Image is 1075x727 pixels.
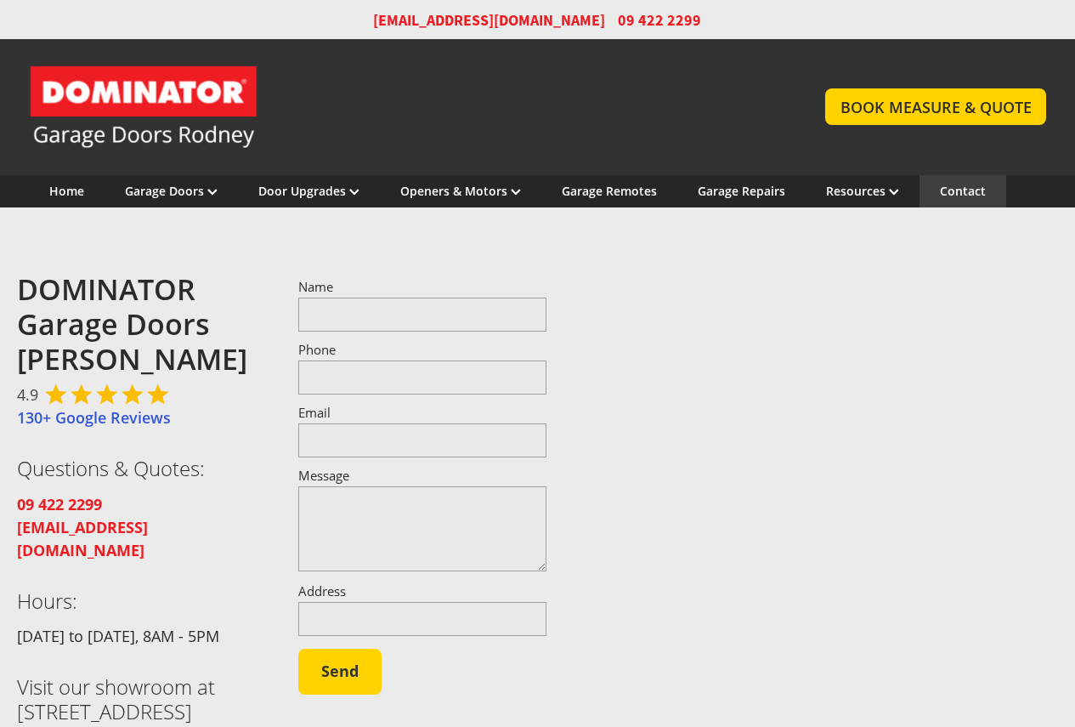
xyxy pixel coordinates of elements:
label: Name [298,281,546,293]
label: Message [298,469,546,482]
a: Garage Door and Secure Access Solutions homepage [29,65,791,150]
a: Openers & Motors [400,183,521,199]
a: 09 422 2299 [17,494,102,514]
h3: Questions & Quotes: [17,457,264,481]
a: Door Upgrades [258,183,359,199]
label: Email [298,406,546,419]
div: Rated 4.9 out of 5, [45,383,173,406]
a: [EMAIL_ADDRESS][DOMAIN_NAME] [373,10,605,31]
button: Send [298,649,382,695]
label: Address [298,585,546,598]
span: 09 422 2299 [618,10,701,31]
p: [DATE] to [DATE], 8AM - 5PM [17,625,264,648]
a: BOOK MEASURE & QUOTE [825,88,1045,125]
a: Contact [940,183,986,199]
a: Home [49,183,84,199]
a: Garage Doors [125,183,218,199]
a: Garage Repairs [698,183,785,199]
h3: Hours: [17,589,264,614]
a: Resources [826,183,899,199]
a: Garage Remotes [562,183,657,199]
a: 130+ Google Reviews [17,407,171,428]
span: 4.9 [17,383,38,406]
h2: DOMINATOR Garage Doors [PERSON_NAME] [17,272,264,376]
label: Phone [298,344,546,356]
a: [EMAIL_ADDRESS][DOMAIN_NAME] [17,517,148,560]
